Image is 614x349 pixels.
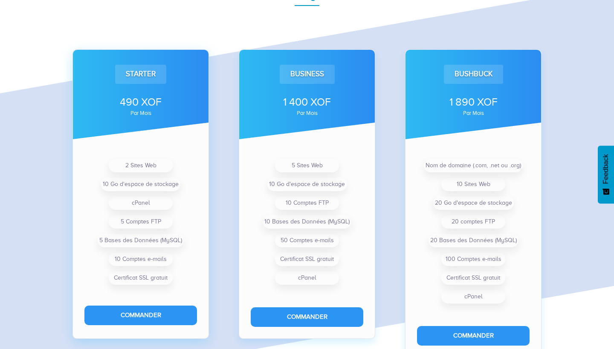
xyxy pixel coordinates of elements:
li: 10 Go d'espace de stockage [267,177,347,191]
div: par mois [84,111,197,116]
div: 1 400 XOF [251,94,363,110]
li: 5 Sites Web [275,159,339,172]
button: Commander [251,307,363,326]
li: 5 Bases des Données (MySQL) [98,234,184,247]
li: 10 Comptes FTP [275,196,339,210]
li: cPanel [441,290,505,303]
div: Starter [115,65,166,83]
button: Commander [417,326,530,345]
li: 10 Bases des Données (MySQL) [263,215,351,229]
div: 490 XOF [84,94,197,110]
div: Business [280,65,335,83]
div: Bushbuck [444,65,503,83]
div: par mois [417,111,530,116]
div: par mois [251,111,363,116]
li: 10 Sites Web [441,177,505,191]
button: Feedback - Afficher l’enquête [598,146,614,203]
button: Commander [84,306,197,325]
li: Certificat SSL gratuit [441,271,505,285]
span: Feedback [602,154,610,184]
li: Nom de domaine (.com, .net ou .org) [424,159,523,172]
li: 2 Sites Web [109,159,173,172]
li: 10 Comptes e-mails [109,252,173,266]
li: 20 comptes FTP [441,215,505,229]
li: Certificat SSL gratuit [109,271,173,285]
li: 50 Comptes e-mails [275,234,339,247]
li: cPanel [109,196,173,210]
li: 20 Bases des Données (MySQL) [429,234,518,247]
li: Certificat SSL gratuit [275,252,339,266]
li: 5 Comptes FTP [109,215,173,229]
li: cPanel [275,271,339,285]
li: 100 Comptes e-mails [441,252,505,266]
div: 1 890 XOF [417,94,530,110]
li: 20 Go d'espace de stockage [433,196,514,210]
li: 10 Go d'espace de stockage [101,177,180,191]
